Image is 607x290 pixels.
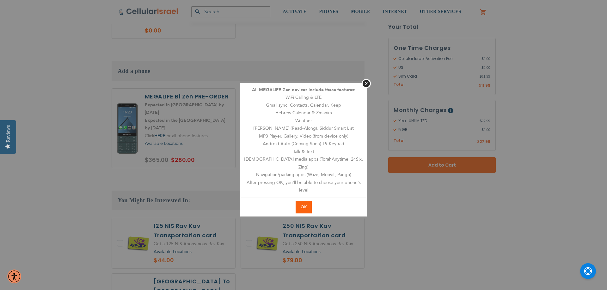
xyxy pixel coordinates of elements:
[296,201,312,214] button: OK
[252,87,355,93] strong: All MEGALIFE Zen devices include these features:
[240,83,367,198] div: WiFi Calling & LTE Gmail sync: Contacts, Calendar, Keep Hebrew Calendar & Zmanim Weather [PERSON_...
[5,125,11,142] div: Reviews
[7,269,21,283] div: Accessibility Menu
[301,204,307,210] span: OK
